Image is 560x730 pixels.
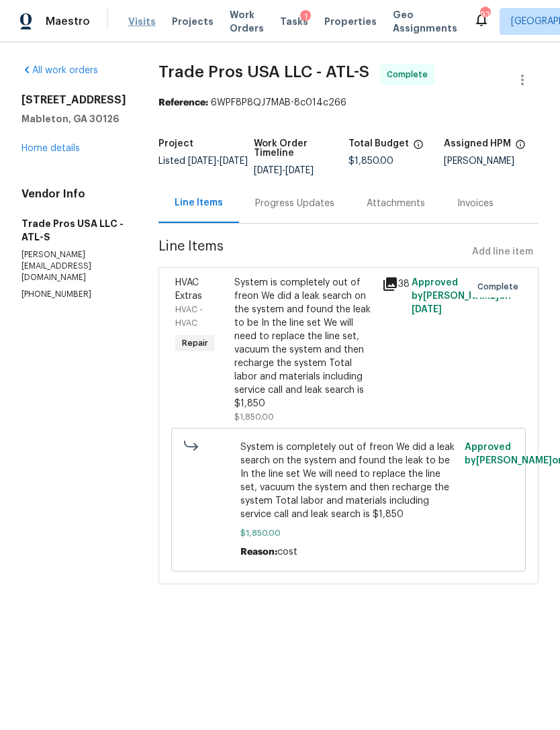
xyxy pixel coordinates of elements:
div: [PERSON_NAME] [444,156,539,166]
span: [DATE] [188,156,216,166]
div: 6WPF8P8QJ7MAB-8c014c266 [158,96,539,109]
div: 1 [300,10,311,24]
div: Attachments [367,197,425,210]
span: [DATE] [254,166,282,175]
span: [DATE] [412,305,442,314]
span: Repair [177,336,214,350]
span: Visits [128,15,156,28]
span: The total cost of line items that have been proposed by Opendoor. This sum includes line items th... [413,139,424,156]
h5: Assigned HPM [444,139,511,148]
h5: Trade Pros USA LLC - ATL-S [21,217,126,244]
h5: Work Order Timeline [254,139,349,158]
span: $1,850.00 [234,413,274,421]
div: Invoices [457,197,494,210]
div: Line Items [175,196,223,210]
span: Tasks [280,17,308,26]
span: HVAC - HVAC [175,306,203,327]
span: cost [277,547,297,557]
div: Progress Updates [255,197,334,210]
span: Approved by [PERSON_NAME] on [412,278,511,314]
b: Reference: [158,98,208,107]
span: Maestro [46,15,90,28]
span: The hpm assigned to this work order. [515,139,526,156]
span: - [254,166,314,175]
span: $1,850.00 [240,527,457,540]
h5: Mableton, GA 30126 [21,112,126,126]
span: - [188,156,248,166]
span: HVAC Extras [175,278,202,301]
span: Listed [158,156,248,166]
h5: Project [158,139,193,148]
span: Complete [477,280,524,293]
span: Complete [387,68,433,81]
span: Line Items [158,240,467,265]
span: Geo Assignments [393,8,457,35]
span: Projects [172,15,214,28]
span: Trade Pros USA LLC - ATL-S [158,64,369,80]
span: Work Orders [230,8,264,35]
div: 38 [382,276,404,292]
div: 93 [480,8,489,21]
p: [PERSON_NAME][EMAIL_ADDRESS][DOMAIN_NAME] [21,249,126,283]
a: Home details [21,144,80,153]
span: Reason: [240,547,277,557]
span: System is completely out of freon We did a leak search on the system and found the leak to be In ... [240,441,457,521]
span: [DATE] [220,156,248,166]
span: Properties [324,15,377,28]
h4: Vendor Info [21,187,126,201]
a: All work orders [21,66,98,75]
div: System is completely out of freon We did a leak search on the system and found the leak to be In ... [234,276,374,410]
h5: Total Budget [348,139,409,148]
span: $1,850.00 [348,156,393,166]
p: [PHONE_NUMBER] [21,289,126,300]
span: [DATE] [285,166,314,175]
h2: [STREET_ADDRESS] [21,93,126,107]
